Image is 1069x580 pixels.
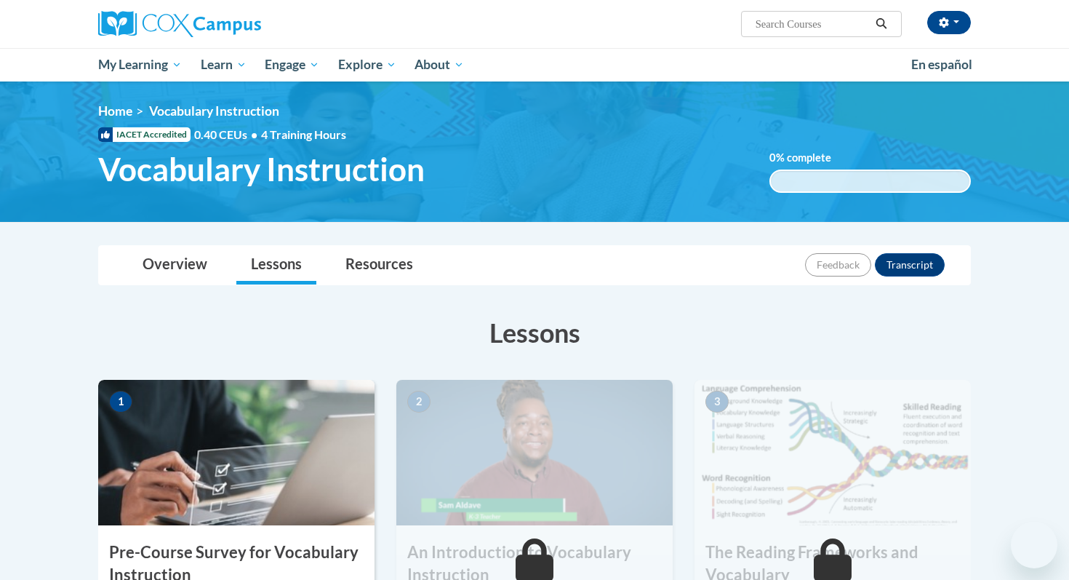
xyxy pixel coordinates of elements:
label: % complete [769,150,853,166]
a: Learn [191,48,256,82]
a: Resources [331,246,428,285]
span: 1 [109,391,132,413]
img: Course Image [694,380,971,525]
span: Explore [338,56,396,74]
span: • [251,127,257,141]
img: Course Image [396,380,673,525]
a: Home [98,103,132,119]
h3: Lessons [98,314,971,351]
span: En español [911,57,972,72]
span: IACET Accredited [98,127,191,142]
span: Learn [201,56,247,74]
span: Vocabulary Instruction [149,103,279,119]
a: About [406,48,474,82]
span: Engage [265,56,319,74]
a: Explore [329,48,406,82]
img: Cox Campus [98,11,261,37]
span: 0.40 CEUs [194,127,261,143]
div: Main menu [76,48,993,82]
span: 3 [705,391,729,413]
iframe: Button to launch messaging window [1011,522,1057,568]
span: 2 [407,391,431,413]
a: Cox Campus [98,11,375,37]
span: Vocabulary Instruction [98,150,425,188]
span: 4 Training Hours [261,127,346,141]
button: Feedback [805,253,871,277]
a: En español [902,49,982,80]
input: Search Courses [754,15,870,33]
a: Overview [128,246,222,285]
button: Search [870,15,892,33]
a: Lessons [236,246,316,285]
span: About [415,56,464,74]
button: Account Settings [927,11,971,34]
a: My Learning [89,48,191,82]
a: Engage [255,48,329,82]
button: Transcript [875,253,945,277]
img: Course Image [98,380,375,525]
span: My Learning [98,56,182,74]
span: 0 [769,151,776,164]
